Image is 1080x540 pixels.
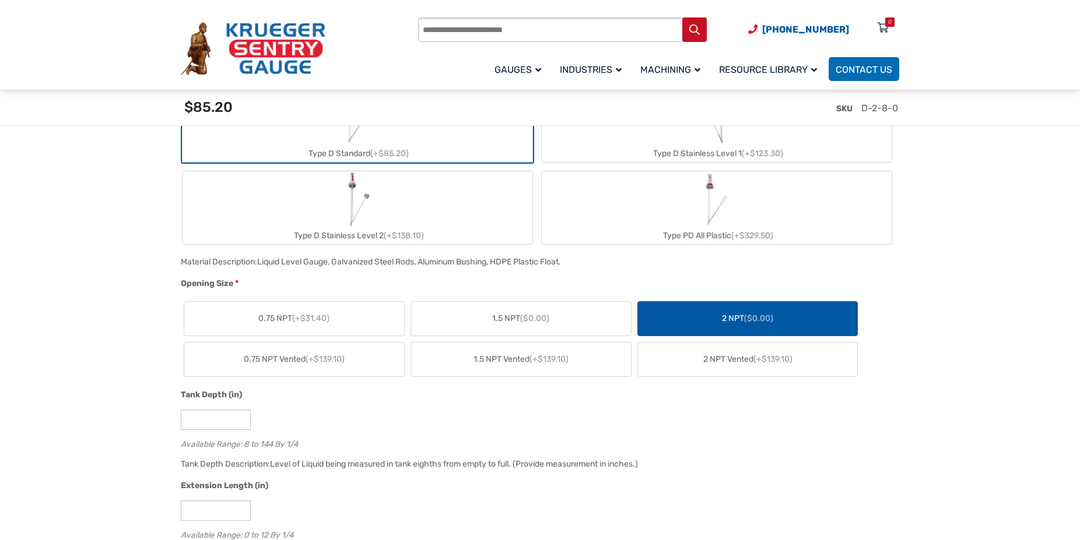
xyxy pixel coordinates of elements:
[292,313,329,323] span: (+$31.40)
[753,354,793,364] span: (+$139.10)
[836,104,853,114] span: SKU
[474,353,569,365] span: 1.5 NPT Vented
[181,257,257,267] span: Material Description:
[492,312,549,324] span: 1.5 NPT
[384,231,424,241] span: (+$138.10)
[181,390,242,400] span: Tank Depth (in)
[542,145,892,162] div: Type D Stainless Level 1
[742,149,783,158] span: (+$123.30)
[888,17,892,27] div: 0
[183,227,532,244] div: Type D Stainless Level 2
[748,22,849,37] a: Phone Number (920) 434-8860
[861,103,898,114] span: D-2-8-0
[829,57,899,81] a: Contact Us
[836,64,892,75] span: Contact Us
[183,171,532,244] label: Type D Stainless Level 2
[183,145,532,162] div: Type D Standard
[560,64,622,75] span: Industries
[530,354,569,364] span: (+$139.10)
[181,278,233,288] span: Opening Size
[488,55,553,83] a: Gauges
[712,55,829,83] a: Resource Library
[181,481,268,490] span: Extension Length (in)
[719,64,817,75] span: Resource Library
[762,24,849,35] span: [PHONE_NUMBER]
[542,227,892,244] div: Type PD All Plastic
[306,354,345,364] span: (+$139.10)
[370,149,409,158] span: (+$85.20)
[744,313,773,323] span: ($0.00)
[722,312,773,324] span: 2 NPT
[495,64,541,75] span: Gauges
[731,231,773,241] span: (+$329.50)
[703,353,793,365] span: 2 NPT Vented
[258,312,329,324] span: 0.75 NPT
[181,22,325,76] img: Krueger Sentry Gauge
[181,459,270,469] span: Tank Depth Description:
[520,313,549,323] span: ($0.00)
[235,277,239,290] abbr: required
[257,257,561,267] div: Liquid Level Gauge, Galvanized Steel Rods, Aluminum Bushing, HDPE Plastic Float.
[244,353,345,365] span: 0.75 NPT Vented
[181,528,893,539] div: Available Range: 0 to 12 By 1/4
[640,64,700,75] span: Machining
[181,437,893,448] div: Available Range: 8 to 144 By 1/4
[633,55,712,83] a: Machining
[553,55,633,83] a: Industries
[270,459,638,469] div: Level of Liquid being measured in tank eighths from empty to full. (Provide measurement in inches.)
[542,171,892,244] label: Type PD All Plastic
